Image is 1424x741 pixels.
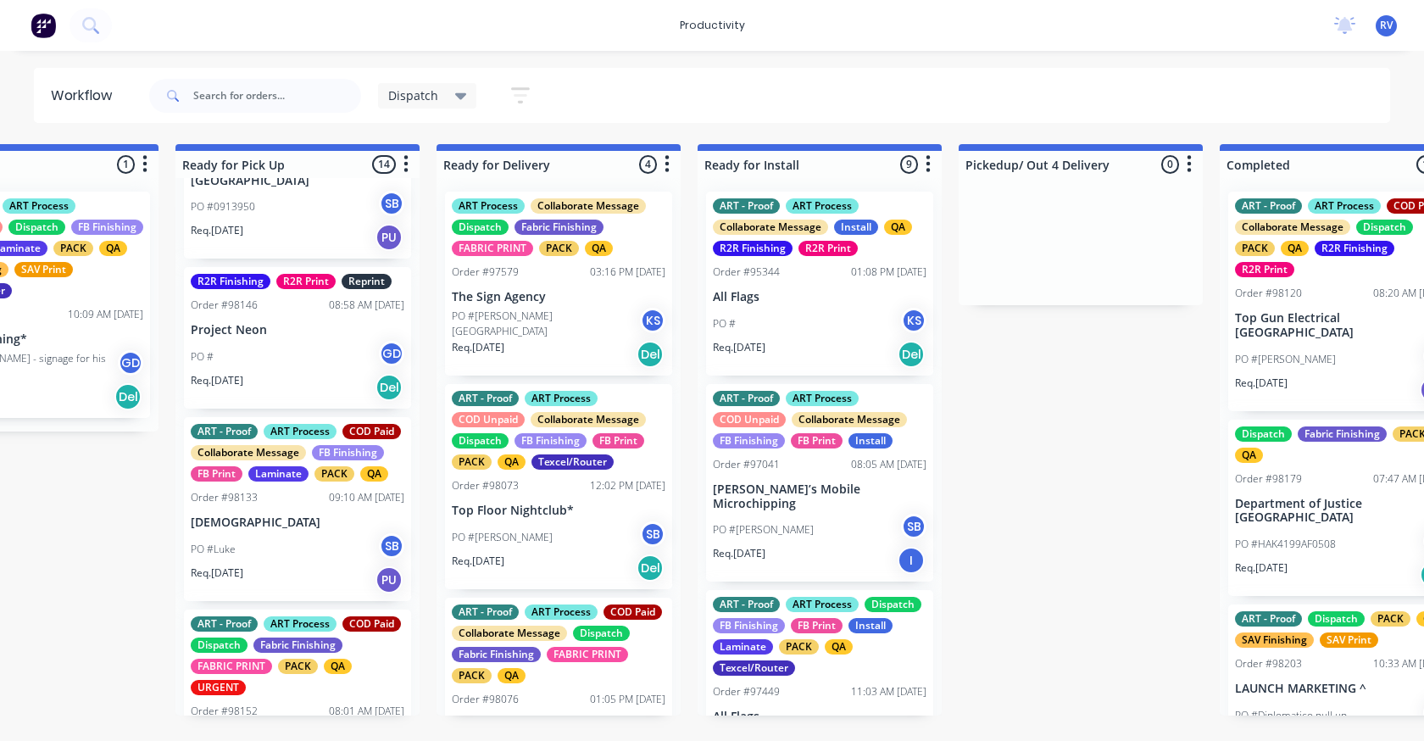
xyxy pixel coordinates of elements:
div: Order #95344 [713,265,780,280]
div: SB [379,191,404,216]
div: Fabric Finishing [515,220,604,235]
div: ART Process [264,424,337,439]
img: Factory [31,13,56,38]
div: Dispatch [1356,220,1413,235]
div: Del [637,554,664,582]
div: Collaborate Message [531,412,646,427]
div: ART - ProofART ProcessCollaborate MessageInstallQAR2R FinishingR2R PrintOrder #9534401:08 PM [DAT... [706,192,933,376]
p: PO #[PERSON_NAME] [1235,352,1336,367]
div: Order #98076 [452,692,519,707]
div: ART - ProofART ProcessCOD UnpaidCollaborate MessageDispatchFB FinishingFB PrintPACKQATexcel/Route... [445,384,672,589]
div: FB Print [791,433,843,448]
div: ART ProcessCollaborate MessageDispatchFabric FinishingFABRIC PRINTPACKQAOrder #9757903:16 PM [DAT... [445,192,672,376]
div: Texcel/Router [531,454,614,470]
div: ART - Proof [452,391,519,406]
p: PO #0913950 [191,199,255,214]
div: Order #97449 [713,684,780,699]
div: Order #98179 [1235,471,1302,487]
div: QA [585,241,613,256]
p: [GEOGRAPHIC_DATA] [191,174,404,188]
div: FB Print [791,618,843,633]
div: I [898,547,925,574]
div: SAV Print [1320,632,1378,648]
div: ART - Proof [713,198,780,214]
div: 08:01 AM [DATE] [329,704,404,719]
p: All Flags [713,710,926,724]
div: ART - Proof [452,604,519,620]
div: PACK [539,241,579,256]
div: Order #98073 [452,478,519,493]
div: FB Finishing [713,618,785,633]
p: Req. [DATE] [191,223,243,238]
div: 01:08 PM [DATE] [851,265,926,280]
p: Req. [DATE] [1235,560,1288,576]
p: Req. [DATE] [191,373,243,388]
div: FB Finishing [713,433,785,448]
span: RV [1380,18,1393,33]
div: QA [99,241,127,256]
p: Req. [DATE] [452,554,504,569]
div: GD [118,350,143,376]
div: Collaborate Message [1235,220,1350,235]
div: productivity [671,13,754,38]
div: PU [375,224,403,251]
span: Dispatch [388,86,438,104]
div: SB [379,533,404,559]
div: R2R Finishing [1315,241,1394,256]
p: Req. [DATE] [713,546,765,561]
div: PACK [53,241,93,256]
div: PU [375,566,403,593]
div: ART - Proof [1235,611,1302,627]
div: ART - Proof [191,424,258,439]
div: COD Paid [342,424,401,439]
div: PACK [314,466,354,482]
p: [DEMOGRAPHIC_DATA] [191,515,404,530]
div: QA [884,220,912,235]
div: Reprint [342,274,392,289]
p: PO #[PERSON_NAME][GEOGRAPHIC_DATA] [452,309,640,339]
div: R2R FinishingR2R PrintReprintOrder #9814608:58 AM [DATE]Project NeonPO #GDReq.[DATE]Del [184,267,411,409]
div: QA [498,454,526,470]
div: Laminate [248,466,309,482]
div: Dispatch [1308,611,1365,627]
p: PO # [713,316,736,331]
div: Dispatch [452,220,509,235]
div: Order #98120 [1235,286,1302,301]
div: SAV Finishing [1235,632,1314,648]
div: Dispatch [865,597,921,612]
div: Workflow [51,86,120,106]
p: Req. [DATE] [452,340,504,355]
div: R2R Print [276,274,336,289]
div: Order #98203 [1235,656,1302,671]
div: Fabric Finishing [1298,426,1387,442]
div: R2R Finishing [713,241,793,256]
div: ART Process [525,391,598,406]
div: ART Process [786,597,859,612]
div: Del [375,374,403,401]
div: PACK [779,639,819,655]
div: 03:16 PM [DATE] [590,265,665,280]
div: PACK [1235,241,1275,256]
div: Collaborate Message [191,445,306,460]
div: SB [640,521,665,547]
div: KS [640,308,665,333]
div: QA [360,466,388,482]
div: FB Finishing [312,445,384,460]
p: Top Floor Nightclub* [452,504,665,518]
div: QA [498,668,526,683]
div: Order #97579 [452,265,519,280]
p: [PERSON_NAME]’s Mobile Microchipping [713,482,926,511]
div: Install [848,618,893,633]
div: COD Unpaid [452,412,525,427]
div: Dispatch [1235,426,1292,442]
div: SAV Print [14,262,73,277]
p: Req. [DATE] [713,340,765,355]
div: Order #98152 [191,704,258,719]
p: PO #[PERSON_NAME] [713,522,814,538]
p: PO #HAK4199AF0508 [1235,537,1336,552]
div: ART - ProofART ProcessCOD UnpaidCollaborate MessageFB FinishingFB PrintInstallOrder #9704108:05 A... [706,384,933,582]
div: 10:09 AM [DATE] [68,307,143,322]
div: FB Print [191,466,242,482]
div: ART - Proof [1235,198,1302,214]
p: Req. [DATE] [191,565,243,581]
